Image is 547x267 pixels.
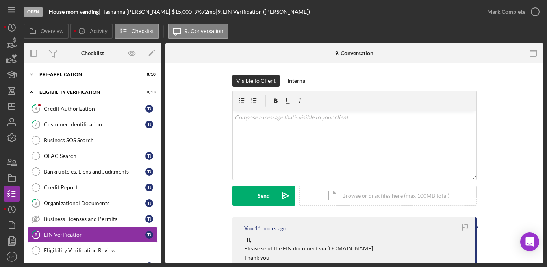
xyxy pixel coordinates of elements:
a: OFAC SearchTJ [28,148,158,164]
button: Checklist [115,24,159,39]
button: Visible to Client [232,75,280,87]
a: 7Customer IdentificationTJ [28,117,158,132]
div: You [244,225,254,232]
div: T J [145,168,153,176]
a: Eligibility Verification Review [28,243,158,258]
div: Open [24,7,43,17]
div: Eligibility Verification Review [44,247,157,254]
tspan: 9 [35,232,37,237]
div: Business SOS Search [44,137,157,143]
div: 72 mo [202,9,216,15]
div: Credit Authorization [44,106,145,112]
div: | 9. EIN Verification ([PERSON_NAME]) [216,9,310,15]
button: Mark Complete [479,4,543,20]
div: T J [145,121,153,128]
time: 2025-09-16 02:25 [255,225,286,232]
a: Bankruptcies, Liens and JudgmentsTJ [28,164,158,180]
label: Checklist [132,28,154,34]
div: Tiashanna [PERSON_NAME] | [100,9,172,15]
b: House mom vending [49,8,99,15]
button: Internal [284,75,311,87]
div: Organizational Documents [44,200,145,206]
div: Visible to Client [236,75,276,87]
button: Overview [24,24,69,39]
div: 0 / 13 [141,90,156,95]
p: Please send the EIN document via [DOMAIN_NAME]. [244,244,374,253]
a: Business Licenses and PermitsTJ [28,211,158,227]
text: LC [9,255,14,259]
div: 9 % [194,9,202,15]
div: T J [145,215,153,223]
p: Thank you [244,253,374,262]
a: 6Credit AuthorizationTJ [28,101,158,117]
div: T J [145,105,153,113]
a: 9EIN VerificationTJ [28,227,158,243]
div: 8 / 10 [141,72,156,77]
div: Checklist [81,50,104,56]
div: T J [145,231,153,239]
div: Internal [287,75,307,87]
div: Bankruptcies, Liens and Judgments [44,169,145,175]
button: Activity [70,24,112,39]
div: | [49,9,100,15]
a: Business SOS Search [28,132,158,148]
div: T J [145,184,153,191]
label: Overview [41,28,63,34]
tspan: 8 [35,200,37,206]
div: Send [258,186,270,206]
div: Mark Complete [487,4,525,20]
div: Pre-Application [39,72,136,77]
button: LC [4,249,20,265]
div: Customer Identification [44,121,145,128]
span: $15,000 [172,8,192,15]
div: Business Licenses and Permits [44,216,145,222]
tspan: 7 [35,122,37,127]
div: T J [145,199,153,207]
div: OFAC Search [44,153,145,159]
div: 9. Conversation [335,50,373,56]
div: Open Intercom Messenger [520,232,539,251]
a: Credit ReportTJ [28,180,158,195]
div: Eligibility Verification [39,90,136,95]
div: EIN Verification [44,232,145,238]
tspan: 6 [35,106,37,111]
p: HI, [244,235,374,244]
div: Credit Report [44,184,145,191]
label: Activity [90,28,107,34]
a: 8Organizational DocumentsTJ [28,195,158,211]
div: T J [145,152,153,160]
label: 9. Conversation [185,28,223,34]
button: 9. Conversation [168,24,228,39]
button: Send [232,186,295,206]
